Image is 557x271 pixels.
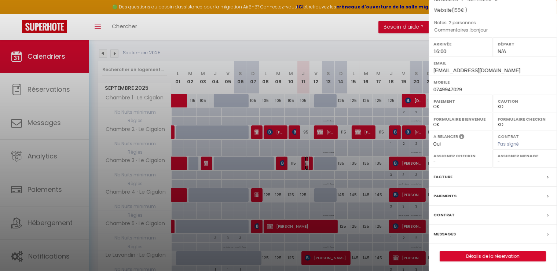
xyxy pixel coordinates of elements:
[433,98,488,105] label: Paiement
[433,192,457,200] label: Paiements
[470,27,488,33] span: bonjour
[440,251,546,261] button: Détails de la réservation
[498,152,552,160] label: Assigner Menage
[434,26,551,34] p: Commentaires :
[433,230,456,238] label: Messages
[433,59,552,67] label: Email
[454,7,461,13] span: 155
[459,133,464,142] i: Sélectionner OUI si vous souhaiter envoyer les séquences de messages post-checkout
[433,152,488,160] label: Assigner Checkin
[433,40,488,48] label: Arrivée
[434,19,551,26] p: Notes :
[498,116,552,123] label: Formulaire Checkin
[433,173,452,181] label: Facture
[433,211,455,219] label: Contrat
[433,48,446,54] span: 16:00
[434,7,551,14] div: Website
[498,40,552,48] label: Départ
[440,252,546,261] a: Détails de la réservation
[452,7,467,13] span: ( € )
[433,78,552,86] label: Mobile
[433,116,488,123] label: Formulaire Bienvenue
[498,48,506,54] span: N/A
[449,19,476,26] span: 2 personnes
[498,98,552,105] label: Caution
[498,141,519,147] span: Pas signé
[433,67,520,73] span: [EMAIL_ADDRESS][DOMAIN_NAME]
[433,87,462,92] span: 0749947029
[433,133,458,140] label: A relancer
[6,3,28,25] button: Ouvrir le widget de chat LiveChat
[498,133,519,138] label: Contrat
